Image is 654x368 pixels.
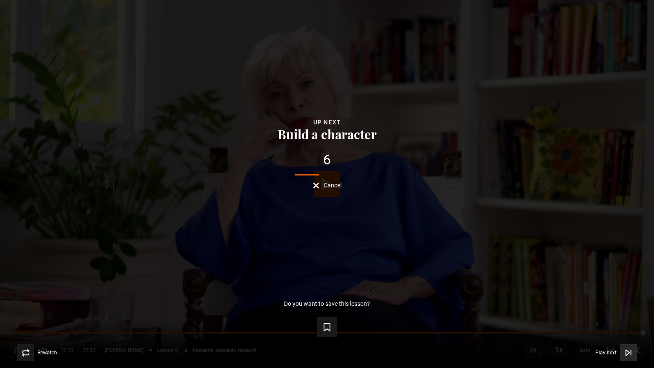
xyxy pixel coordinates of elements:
button: Rewatch [17,344,57,361]
div: Up next [14,118,640,127]
button: Cancel [313,182,341,189]
span: Cancel [324,182,341,188]
div: 6 [14,153,640,167]
p: Do you want to save this lesson? [284,301,370,307]
span: Play next [595,350,617,355]
button: Build a character [275,127,379,141]
span: Rewatch [37,350,57,355]
button: Play next [595,344,637,361]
